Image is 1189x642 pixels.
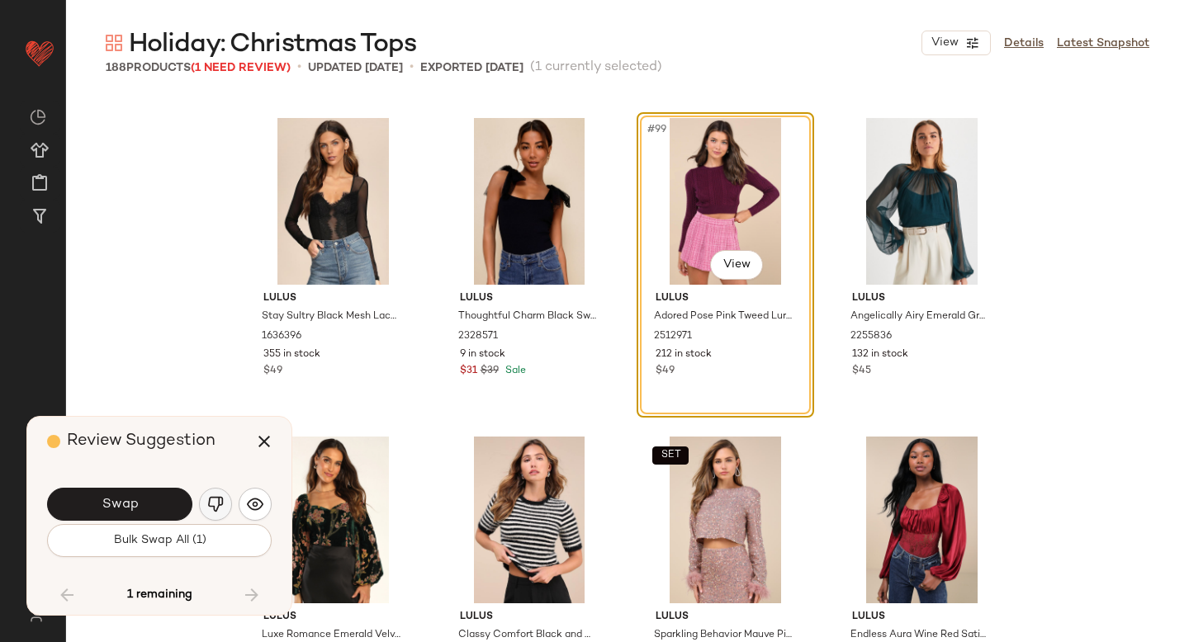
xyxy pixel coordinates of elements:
button: View [710,250,763,280]
span: (1 Need Review) [191,62,291,74]
img: 12118761_2526331.jpg [839,437,1005,603]
p: updated [DATE] [308,59,403,77]
span: Stay Sultry Black Mesh Lace Long Sleeve Bodysuit [262,309,401,324]
span: 1 remaining [127,588,192,602]
span: Holiday: Christmas Tops [129,28,416,61]
span: SET [661,450,681,461]
span: $39 [481,364,499,379]
span: Sale [502,366,526,376]
span: Lulus [656,610,795,625]
span: #99 [646,121,670,138]
span: 9 in stock [460,347,505,362]
span: $45 [852,364,871,379]
span: Lulus [263,291,403,306]
span: Swap [101,497,138,512]
span: Thoughtful Charm Black Swiss Dot Tie-Strap Bodysuit [458,309,598,324]
span: 2328571 [458,329,498,344]
a: Latest Snapshot [1057,35,1149,52]
span: 188 [106,62,126,74]
button: SET [652,446,689,465]
img: 12365981_1636396.jpg [250,118,416,285]
button: Bulk Swap All (1) [47,524,272,557]
span: 355 in stock [263,347,320,362]
span: Lulus [460,291,599,306]
span: • [297,58,301,78]
span: Angelically Airy Emerald Green Balloon Sleeve Top [850,309,990,324]
span: Bulk Swap All (1) [112,534,206,547]
img: 12052701_2512971.jpg [642,118,808,285]
span: (1 currently selected) [530,58,662,78]
img: 11431441_2328571.jpg [447,118,613,285]
p: Exported [DATE] [420,59,523,77]
span: Lulus [852,291,992,306]
span: Adored Pose Pink Tweed Lurex Pleated High-Rise Skort [654,309,793,324]
span: $49 [263,364,282,379]
span: Lulus [263,610,403,625]
span: • [410,58,414,78]
span: View [931,36,959,50]
img: svg%3e [30,109,46,125]
span: Lulus [460,610,599,625]
img: 12114201_2531631.jpg [447,437,613,603]
button: View [921,31,991,55]
span: 2255836 [850,329,892,344]
span: Lulus [852,610,992,625]
div: Products [106,59,291,77]
span: 2512971 [654,329,692,344]
span: 1636396 [262,329,301,344]
a: Details [1004,35,1044,52]
span: 132 in stock [852,347,908,362]
button: Swap [47,488,192,521]
img: svg%3e [106,35,122,51]
img: svg%3e [20,609,52,622]
img: 12161861_2507171.jpg [642,437,808,603]
span: View [722,258,751,271]
img: heart_red.DM2ytmEG.svg [23,36,56,69]
img: svg%3e [207,496,224,512]
span: Review Suggestion [67,432,216,450]
span: $31 [460,364,477,379]
img: 10914541_2255836.jpg [839,118,1005,285]
img: svg%3e [247,496,263,512]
